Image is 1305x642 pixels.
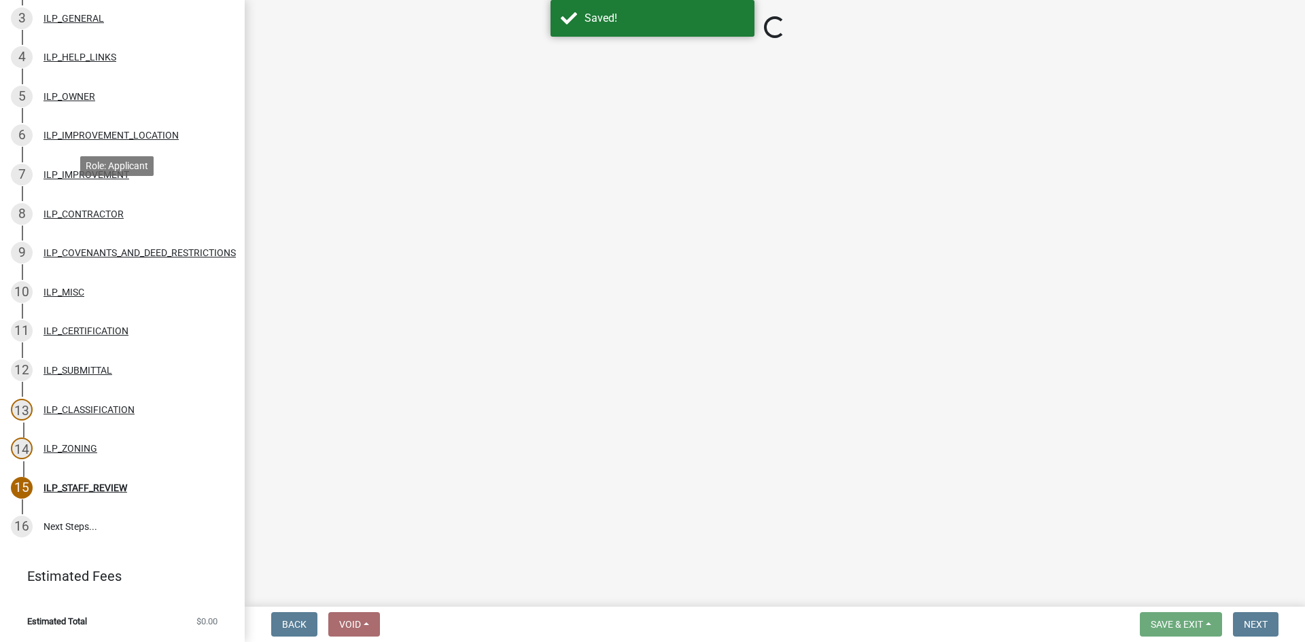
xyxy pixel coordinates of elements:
div: ILP_IMPROVEMENT [43,170,129,179]
div: 11 [11,320,33,342]
span: $0.00 [196,617,217,626]
div: ILP_HELP_LINKS [43,52,116,62]
span: Next [1244,619,1268,630]
div: 12 [11,359,33,381]
span: Save & Exit [1151,619,1203,630]
span: Back [282,619,307,630]
div: 9 [11,242,33,264]
div: ILP_MISC [43,287,84,297]
div: ILP_CLASSIFICATION [43,405,135,414]
button: Next [1233,612,1278,637]
div: 13 [11,399,33,421]
div: 14 [11,438,33,459]
div: 5 [11,86,33,107]
span: Void [339,619,361,630]
div: ILP_IMPROVEMENT_LOCATION [43,130,179,140]
a: Estimated Fees [11,563,223,590]
div: 3 [11,7,33,29]
div: 7 [11,164,33,185]
button: Void [328,612,380,637]
div: Role: Applicant [80,156,154,176]
div: ILP_ZONING [43,444,97,453]
div: Saved! [585,10,744,26]
div: ILP_GENERAL [43,14,104,23]
div: ILP_CONTRACTOR [43,209,124,219]
div: ILP_SUBMITTAL [43,365,112,375]
div: ILP_STAFF_REVIEW [43,483,127,493]
div: ILP_CERTIFICATION [43,326,128,336]
span: Estimated Total [27,617,87,626]
div: 15 [11,477,33,499]
button: Save & Exit [1140,612,1222,637]
div: 16 [11,516,33,537]
div: 6 [11,124,33,146]
div: ILP_COVENANTS_AND_DEED_RESTRICTIONS [43,248,236,257]
div: 8 [11,203,33,225]
div: ILP_OWNER [43,92,95,101]
div: 10 [11,281,33,303]
button: Back [271,612,317,637]
div: 4 [11,46,33,68]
